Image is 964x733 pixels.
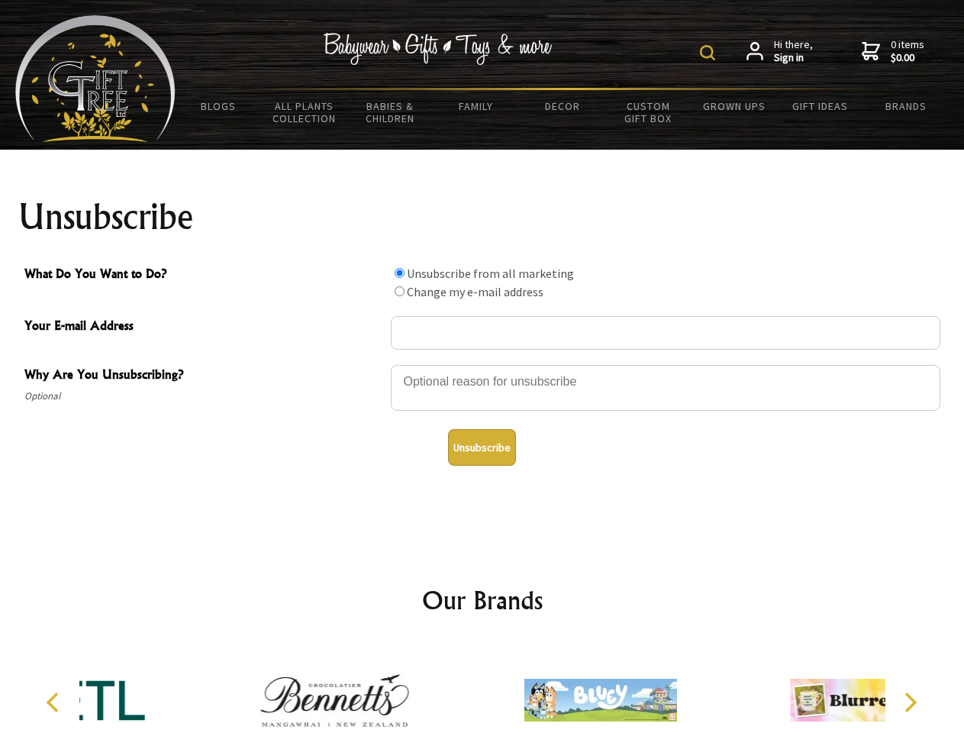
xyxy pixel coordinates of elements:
[893,686,927,719] button: Next
[891,51,924,65] strong: $0.00
[347,90,434,134] a: Babies & Children
[774,38,813,65] span: Hi there,
[24,365,383,387] span: Why Are You Unsubscribing?
[31,582,934,618] h2: Our Brands
[863,90,949,122] a: Brands
[407,266,574,281] label: Unsubscribe from all marketing
[24,264,383,286] span: What Do You Want to Do?
[407,284,543,299] label: Change my e-mail address
[262,90,348,134] a: All Plants Collection
[746,38,813,65] a: Hi there,Sign in
[15,15,176,142] img: Babyware - Gifts - Toys and more...
[691,90,777,122] a: Grown Ups
[448,429,516,466] button: Unsubscribe
[24,316,383,338] span: Your E-mail Address
[395,286,405,296] input: What Do You Want to Do?
[519,90,605,122] a: Decor
[774,51,813,65] strong: Sign in
[777,90,863,122] a: Gift Ideas
[700,45,715,60] img: product search
[18,199,946,235] h1: Unsubscribe
[391,316,940,350] input: Your E-mail Address
[391,365,940,411] textarea: Why Are You Unsubscribing?
[38,686,72,719] button: Previous
[324,33,553,65] img: Babywear - Gifts - Toys & more
[24,387,383,405] span: Optional
[434,90,520,122] a: Family
[176,90,262,122] a: BLOGS
[862,38,924,65] a: 0 items$0.00
[395,268,405,278] input: What Do You Want to Do?
[891,37,924,65] span: 0 items
[605,90,692,134] a: Custom Gift Box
